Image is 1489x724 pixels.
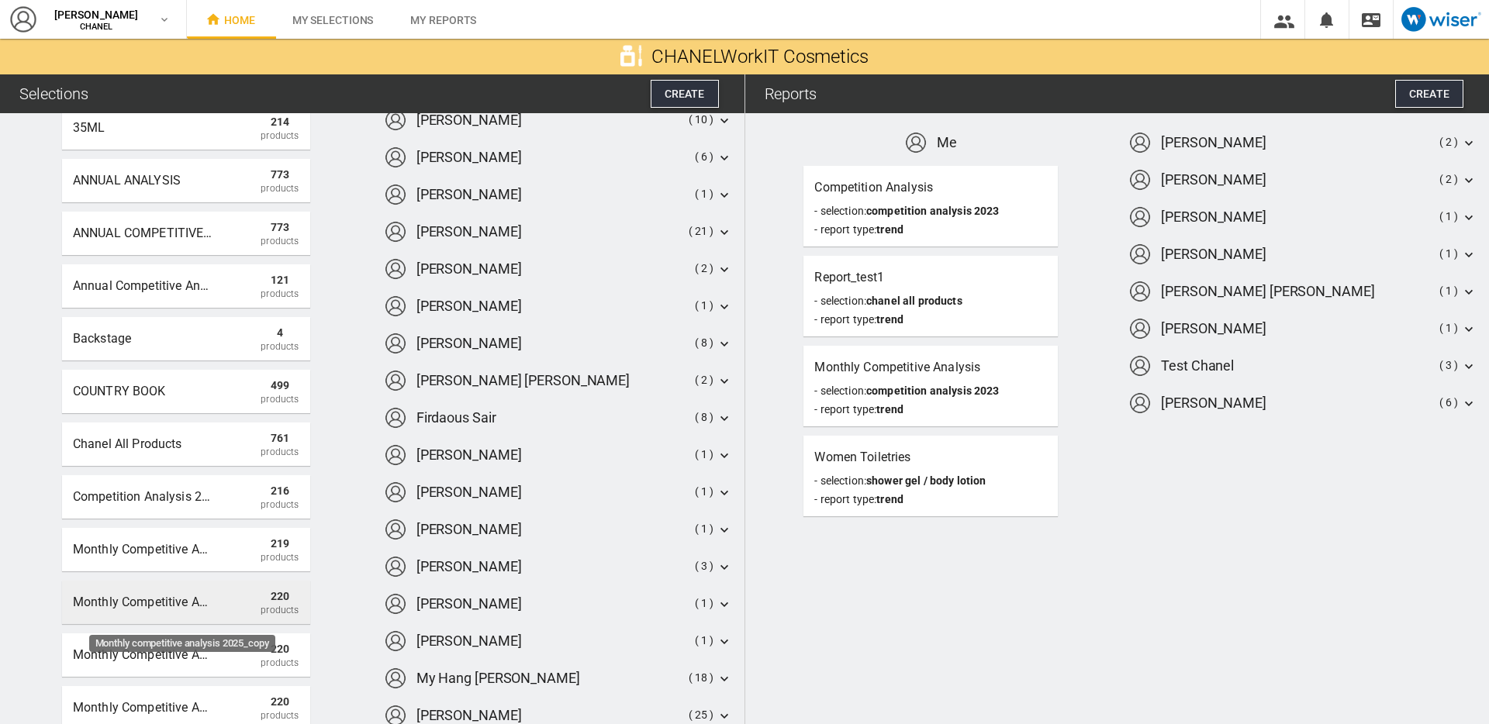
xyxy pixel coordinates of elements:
span: CHANEL [651,46,720,67]
button: ANNUAL ANALYSIS [62,159,310,202]
div: ( 21 ) [689,224,713,240]
span: 220 [261,588,299,604]
div: test chanel [1161,356,1234,375]
div: Contact us [1349,9,1393,30]
img: profile2-48x48.png [385,593,406,615]
div: ( 1 ) [695,187,713,202]
div: [PERSON_NAME] [416,519,522,539]
div: ( 2 ) [695,261,713,277]
div: [PERSON_NAME] [1161,207,1266,226]
button: 35ML [62,106,310,150]
div: ANNUAL COMPETITIVE ANALYSIS 2025 [73,219,212,247]
div: - Selection: [814,471,986,490]
span: My reports [410,14,476,26]
div: [PERSON_NAME] [416,557,522,576]
div: Competition analysis [814,174,1047,202]
img: profile2-48x48.png [385,444,406,466]
div: - report type: [814,310,903,329]
div: Chanel all products [62,422,310,466]
div: ( 8 ) [695,410,713,426]
span: Products [261,235,299,247]
span: Products [261,129,299,142]
div: [PERSON_NAME] [416,631,522,650]
div: ( 25 ) [689,708,713,723]
span: Shower Gel / Body Lotion [866,474,986,487]
div: [PERSON_NAME] [416,184,522,204]
div: Monthly competitive analysis 2025_copy [62,633,310,677]
a: Open Wiser website [1394,7,1489,32]
div: [PERSON_NAME] [1161,319,1266,338]
span: 219 [261,536,299,551]
div: Competition analysis [803,166,1058,247]
div: ( 3 ) [1439,358,1458,374]
div: Me [937,133,957,152]
img: profile2-48x48.png [385,109,406,131]
div: ( 18 ) [689,671,713,686]
div: Competition analysis 2023 [73,483,212,511]
div: [PERSON_NAME] [1161,170,1266,189]
span: Products [261,393,299,405]
div: [PERSON_NAME] [PERSON_NAME] [416,371,630,390]
img: profile2-48x48.png [385,221,406,243]
div: Annual competitive analysis 2023 [62,264,310,308]
span: Create [1409,88,1449,100]
span: TREND [876,223,903,236]
div: [PERSON_NAME] [416,333,522,353]
button: Create [651,80,719,108]
div: Selections [19,83,88,105]
div: Monthly competitive analysis [814,353,1047,381]
button: Create [1395,80,1463,108]
div: Competition analysis 2023 [62,475,310,519]
div: my hang [PERSON_NAME] [416,668,580,688]
span: 220 [261,694,299,709]
button: Monthly competitive analysis 2024_copy_copy [62,528,310,571]
div: Backstage [73,325,212,353]
span: Competition analysis 2023 [866,384,1000,397]
div: ( 1 ) [695,447,713,463]
img: profile2-48x48.png [1129,281,1151,302]
div: ( 1 ) [1439,284,1458,299]
div: [PERSON_NAME] [416,147,522,167]
span: 761 [261,430,299,446]
div: ( 1 ) [695,522,713,537]
span: 216 [261,483,299,498]
button: COUNTRY BOOK [62,370,310,413]
img: logo_wiser_103x32.png [1401,7,1481,32]
span: Competition analysis 2023 [866,205,1000,217]
div: Reports [765,83,817,105]
div: ( 8 ) [695,336,713,351]
img: profile2-48x48.png [1129,169,1151,191]
button: Backstage [62,317,310,360]
div: - Selection: [814,291,962,310]
span: TREND [876,403,903,415]
span: TREND [876,313,903,326]
img: profile2-48x48.png [1129,206,1151,228]
img: profile2-48x48.png [1129,392,1151,414]
span: [PERSON_NAME] [50,7,143,22]
span: 499 [261,378,299,393]
div: [PERSON_NAME] [416,110,522,129]
img: profile2-48x48.png [385,556,406,577]
img: profile2-48x48.png [385,519,406,540]
div: Annual competitive analysis 2023 [73,272,212,300]
div: ( 10 ) [689,112,713,128]
div: Monthly competitive analysis 2025_copy [62,581,310,624]
span: 214 [261,114,299,129]
img: profile2-48x48.png [385,481,406,503]
div: [PERSON_NAME] [1161,393,1266,412]
div: ( 1 ) [1439,247,1458,262]
img: profile2-48x48.png [9,5,37,33]
button: ANNUAL COMPETITIVE ANALYSIS 2025 [62,212,310,255]
img: profile2-48x48.png [385,370,406,391]
div: [PERSON_NAME] [PERSON_NAME] [1161,281,1374,301]
div: ( 1 ) [1439,209,1458,225]
img: profile2-48x48.png [905,132,927,153]
div: Chanel all products [73,430,212,458]
img: profile2-48x48.png [385,630,406,652]
img: profile2-48x48.png [385,407,406,429]
span: Products [261,709,299,722]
